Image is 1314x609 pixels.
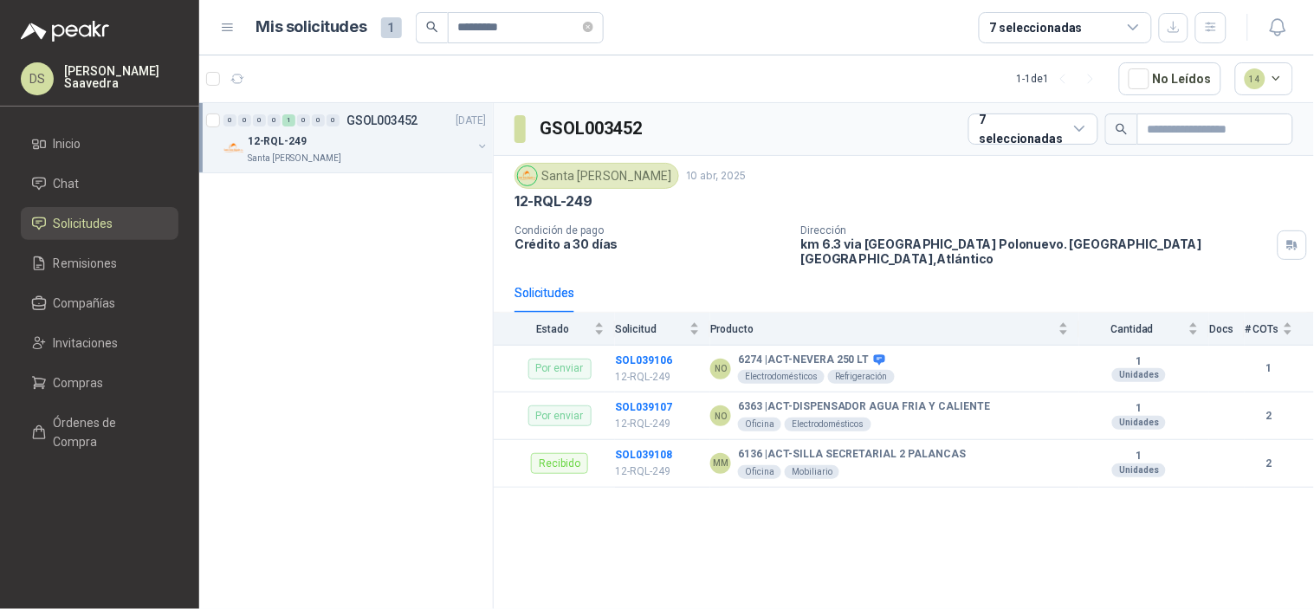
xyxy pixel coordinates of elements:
[615,369,700,385] p: 12-RQL-249
[615,463,700,480] p: 12-RQL-249
[54,294,116,313] span: Compañías
[1079,355,1199,369] b: 1
[21,207,178,240] a: Solicitudes
[785,418,871,431] div: Electrodomésticos
[710,323,1055,335] span: Producto
[21,327,178,360] a: Invitaciones
[738,400,991,414] b: 6363 | ACT-DISPENSADOR AGUA FRIA Y CALIENTE
[1079,313,1209,345] th: Cantidad
[738,353,870,367] b: 6274 | ACT-NEVERA 250 LT
[238,114,251,126] div: 0
[710,359,731,379] div: NO
[1209,313,1245,345] th: Docs
[738,448,967,462] b: 6136 | ACT-SILLA SECRETARIAL 2 PALANCAS
[615,401,672,413] a: SOL039107
[1235,62,1294,95] button: 14
[1245,313,1314,345] th: # COTs
[297,114,310,126] div: 0
[583,19,593,36] span: close-circle
[1112,416,1166,430] div: Unidades
[54,413,162,451] span: Órdenes de Compra
[64,65,178,89] p: [PERSON_NAME] Saavedra
[515,224,787,236] p: Condición de pago
[1017,65,1105,93] div: 1 - 1 de 1
[710,405,731,426] div: NO
[21,287,178,320] a: Compañías
[801,224,1271,236] p: Dirección
[21,62,54,95] div: DS
[828,370,895,384] div: Refrigeración
[583,22,593,32] span: close-circle
[253,114,266,126] div: 0
[54,373,104,392] span: Compras
[990,18,1083,37] div: 7 seleccionadas
[515,163,679,189] div: Santa [PERSON_NAME]
[268,114,281,126] div: 0
[1079,402,1199,416] b: 1
[248,133,307,150] p: 12-RQL-249
[710,313,1079,345] th: Producto
[515,236,787,251] p: Crédito a 30 días
[381,17,402,38] span: 1
[54,254,118,273] span: Remisiones
[426,21,438,33] span: search
[456,113,486,129] p: [DATE]
[615,449,672,461] a: SOL039108
[256,15,367,40] h1: Mis solicitudes
[528,405,592,426] div: Por enviar
[1245,323,1279,335] span: # COTs
[1245,360,1293,377] b: 1
[615,416,700,432] p: 12-RQL-249
[21,406,178,458] a: Órdenes de Compra
[1116,123,1128,135] span: search
[223,138,244,159] img: Company Logo
[785,465,839,479] div: Mobiliario
[686,168,746,185] p: 10 abr, 2025
[21,21,109,42] img: Logo peakr
[615,323,686,335] span: Solicitud
[710,453,731,474] div: MM
[327,114,340,126] div: 0
[531,453,588,474] div: Recibido
[312,114,325,126] div: 0
[21,366,178,399] a: Compras
[515,323,591,335] span: Estado
[1245,456,1293,472] b: 2
[615,313,710,345] th: Solicitud
[738,418,781,431] div: Oficina
[223,114,236,126] div: 0
[801,236,1271,266] p: km 6.3 via [GEOGRAPHIC_DATA] Polonuevo. [GEOGRAPHIC_DATA] [GEOGRAPHIC_DATA] , Atlántico
[1112,463,1166,477] div: Unidades
[54,334,119,353] span: Invitaciones
[615,354,672,366] a: SOL039106
[515,283,574,302] div: Solicitudes
[1119,62,1221,95] button: No Leídos
[540,115,644,142] h3: GSOL003452
[21,247,178,280] a: Remisiones
[738,465,781,479] div: Oficina
[223,110,489,165] a: 0 0 0 0 1 0 0 0 GSOL003452[DATE] Company Logo12-RQL-249Santa [PERSON_NAME]
[1079,323,1185,335] span: Cantidad
[54,174,80,193] span: Chat
[21,127,178,160] a: Inicio
[1112,368,1166,382] div: Unidades
[248,152,341,165] p: Santa [PERSON_NAME]
[494,313,615,345] th: Estado
[738,370,825,384] div: Electrodomésticos
[1079,450,1199,463] b: 1
[528,359,592,379] div: Por enviar
[282,114,295,126] div: 1
[346,114,418,126] p: GSOL003452
[21,167,178,200] a: Chat
[54,134,81,153] span: Inicio
[515,192,592,211] p: 12-RQL-249
[518,166,537,185] img: Company Logo
[54,214,113,233] span: Solicitudes
[1245,408,1293,424] b: 2
[980,110,1067,148] div: 7 seleccionadas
